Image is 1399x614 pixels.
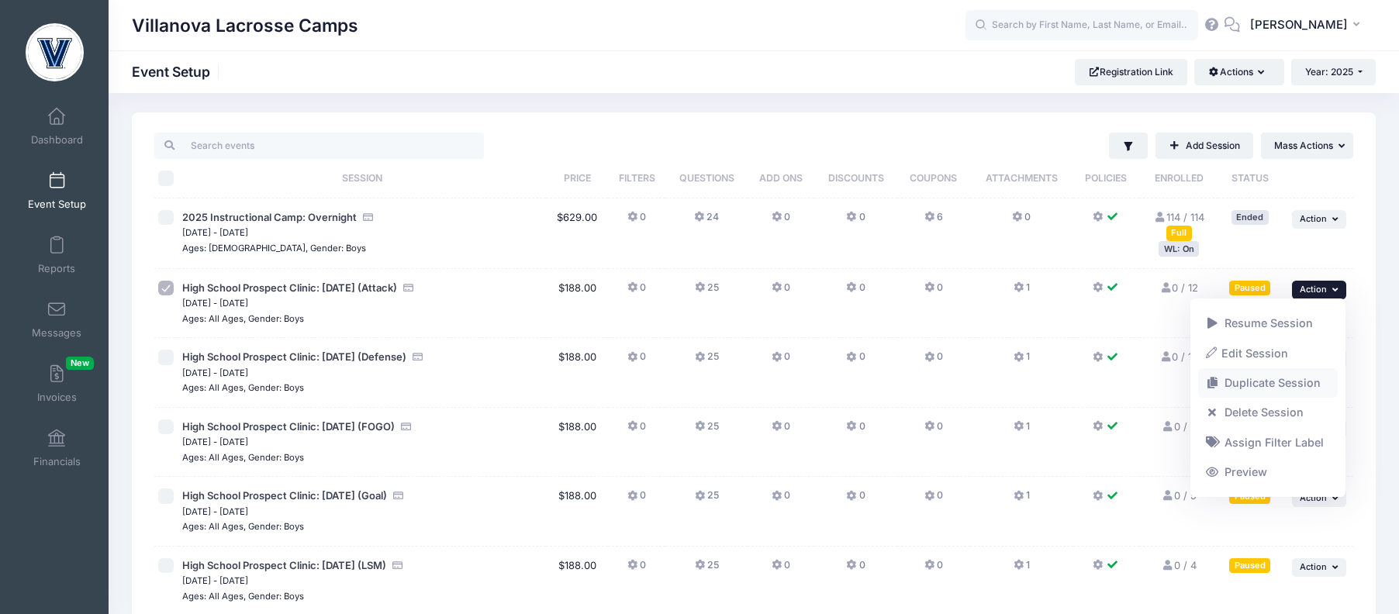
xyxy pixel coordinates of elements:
[627,210,646,233] button: 0
[1198,427,1339,457] a: Assign Filter Label
[910,172,957,184] span: Coupons
[772,419,790,442] button: 0
[33,455,81,468] span: Financials
[32,326,81,340] span: Messages
[402,283,415,293] i: Accepting Credit Card Payments
[1155,133,1253,159] a: Add Session
[20,292,94,347] a: Messages
[1292,558,1346,577] button: Action
[182,211,357,223] span: 2025 Instructional Camp: Overnight
[897,159,969,198] th: Coupons
[1161,559,1196,571] a: 0 / 4
[182,489,387,502] span: High School Prospect Clinic: [DATE] (Goal)
[182,227,248,238] small: [DATE] - [DATE]
[28,198,86,211] span: Event Setup
[1291,59,1376,85] button: Year: 2025
[627,488,646,511] button: 0
[846,488,865,511] button: 0
[546,198,608,269] td: $629.00
[182,298,248,309] small: [DATE] - [DATE]
[772,488,790,511] button: 0
[846,419,865,442] button: 0
[182,313,304,324] small: Ages: All Ages, Gender: Boys
[20,228,94,282] a: Reports
[846,281,865,303] button: 0
[772,210,790,233] button: 0
[1292,210,1346,229] button: Action
[182,420,395,433] span: High School Prospect Clinic: [DATE] (FOGO)
[546,269,608,339] td: $188.00
[924,558,943,581] button: 0
[182,281,397,294] span: High School Prospect Clinic: [DATE] (Attack)
[1274,140,1333,151] span: Mass Actions
[546,338,608,408] td: $188.00
[772,558,790,581] button: 0
[1300,561,1327,572] span: Action
[1218,159,1281,198] th: Status
[1198,457,1339,487] a: Preview
[132,64,223,80] h1: Event Setup
[1292,488,1346,507] button: Action
[1153,211,1204,239] a: 114 / 114 Full
[1198,309,1339,338] a: Resume Session
[1085,172,1127,184] span: Policies
[1261,133,1353,159] button: Mass Actions
[1139,159,1218,198] th: Enrolled
[66,357,94,370] span: New
[1012,210,1031,233] button: 0
[694,210,719,233] button: 24
[1014,350,1030,372] button: 1
[182,382,304,393] small: Ages: All Ages, Gender: Boys
[608,159,666,198] th: Filters
[182,559,386,571] span: High School Prospect Clinic: [DATE] (LSM)
[1198,398,1339,427] a: Delete Session
[1305,66,1353,78] span: Year: 2025
[1300,284,1327,295] span: Action
[965,10,1198,41] input: Search by First Name, Last Name, or Email...
[20,99,94,153] a: Dashboard
[182,452,304,463] small: Ages: All Ages, Gender: Boys
[1014,281,1030,303] button: 1
[546,159,608,198] th: Price
[1231,210,1269,225] div: Ended
[814,159,898,198] th: Discounts
[695,558,719,581] button: 25
[679,172,734,184] span: Questions
[1159,350,1198,363] a: 0 / 12
[546,477,608,547] td: $188.00
[695,488,719,511] button: 25
[182,243,366,254] small: Ages: [DEMOGRAPHIC_DATA], Gender: Boys
[772,281,790,303] button: 0
[182,521,304,532] small: Ages: All Ages, Gender: Boys
[20,164,94,218] a: Event Setup
[182,436,248,447] small: [DATE] - [DATE]
[392,561,404,571] i: Accepting Credit Card Payments
[1250,16,1348,33] span: [PERSON_NAME]
[924,488,943,511] button: 0
[182,506,248,517] small: [DATE] - [DATE]
[392,491,405,501] i: Accepting Credit Card Payments
[924,419,943,442] button: 0
[695,419,719,442] button: 25
[154,133,484,159] input: Search events
[546,408,608,478] td: $188.00
[1014,488,1030,511] button: 1
[846,558,865,581] button: 0
[38,262,75,275] span: Reports
[846,210,865,233] button: 0
[1161,489,1196,502] a: 0 / 5
[970,159,1073,198] th: Attachments
[1014,419,1030,442] button: 1
[182,367,248,378] small: [DATE] - [DATE]
[759,172,803,184] span: Add Ons
[182,575,248,586] small: [DATE] - [DATE]
[627,350,646,372] button: 0
[986,172,1058,184] span: Attachments
[1229,281,1270,295] div: Paused
[400,422,413,432] i: Accepting Credit Card Payments
[924,350,943,372] button: 0
[1300,492,1327,503] span: Action
[1159,241,1199,256] div: WL: On
[1014,558,1030,581] button: 1
[1075,59,1187,85] a: Registration Link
